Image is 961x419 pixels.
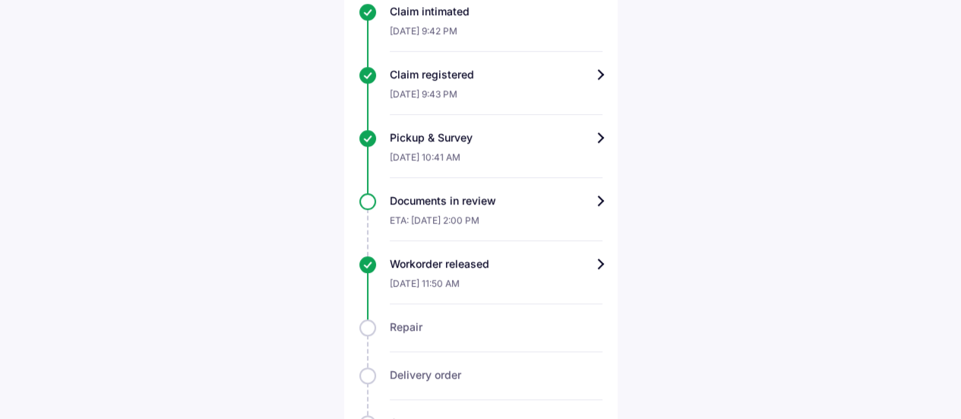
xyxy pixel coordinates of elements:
div: [DATE] 9:42 PM [390,19,602,52]
div: [DATE] 9:43 PM [390,82,602,115]
div: Claim registered [390,67,602,82]
div: Workorder released [390,256,602,271]
div: Documents in review [390,193,602,208]
div: [DATE] 11:50 AM [390,271,602,304]
div: Pickup & Survey [390,130,602,145]
div: Delivery order [390,367,602,382]
div: ETA: [DATE] 2:00 PM [390,208,602,241]
div: [DATE] 10:41 AM [390,145,602,178]
div: Repair [390,319,602,335]
div: Claim intimated [390,4,602,19]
